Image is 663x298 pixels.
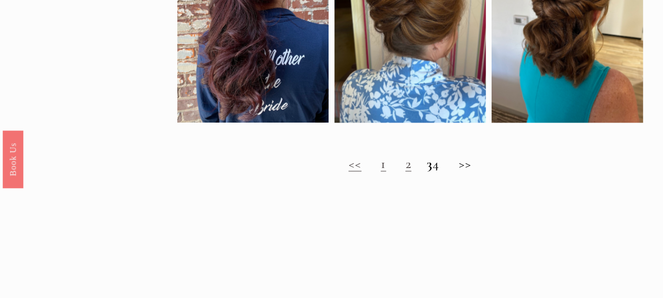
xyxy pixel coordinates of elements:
[427,155,433,172] strong: 3
[177,156,643,172] h2: 4 >>
[405,155,411,172] a: 2
[3,131,23,188] a: Book Us
[349,155,362,172] a: <<
[381,155,386,172] a: 1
